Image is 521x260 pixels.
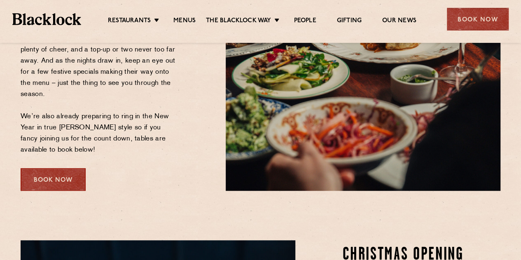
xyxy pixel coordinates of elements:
[173,17,196,26] a: Menus
[294,17,316,26] a: People
[206,17,271,26] a: The Blacklock Way
[12,13,81,25] img: BL_Textured_Logo-footer-cropped.svg
[337,17,362,26] a: Gifting
[21,168,86,191] div: Book Now
[382,17,416,26] a: Our News
[108,17,151,26] a: Restaurants
[447,8,509,30] div: Book Now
